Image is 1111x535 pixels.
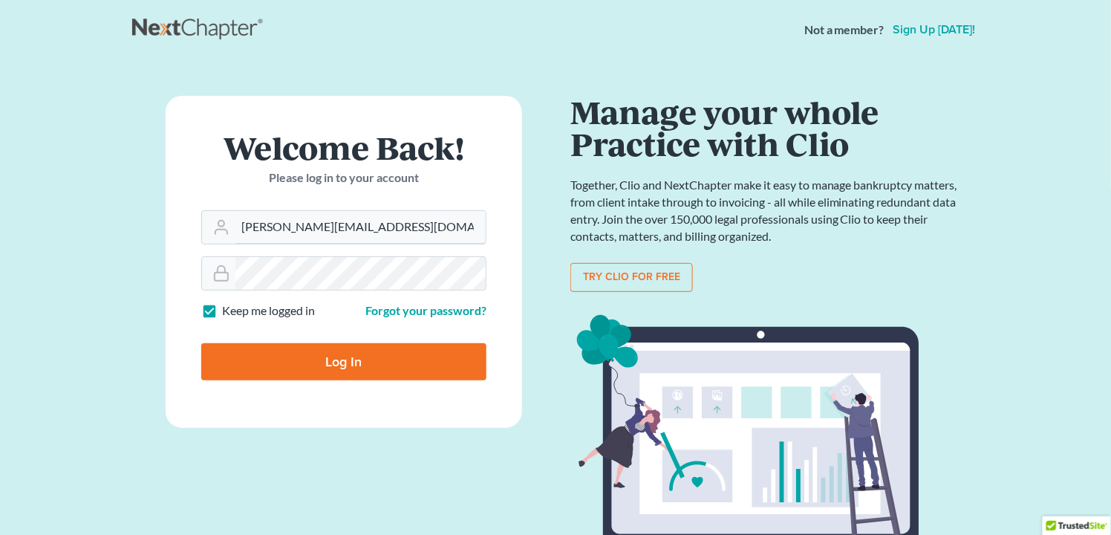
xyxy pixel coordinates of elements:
p: Together, Clio and NextChapter make it easy to manage bankruptcy matters, from client intake thro... [570,177,964,244]
input: Email Address [235,211,486,244]
a: Forgot your password? [365,303,486,317]
h1: Welcome Back! [201,132,486,163]
p: Please log in to your account [201,169,486,187]
h1: Manage your whole Practice with Clio [570,96,964,159]
input: Log In [201,343,486,380]
label: Keep me logged in [222,302,315,320]
a: Sign up [DATE]! [890,24,979,36]
strong: Not a member? [804,22,884,39]
a: Try clio for free [570,263,693,293]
